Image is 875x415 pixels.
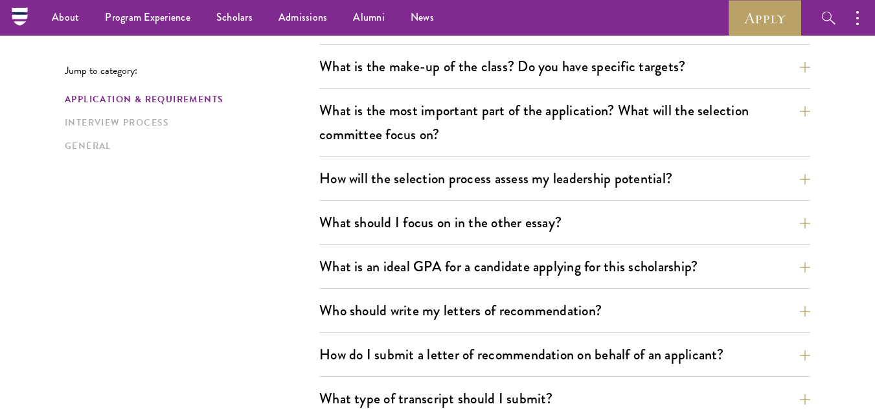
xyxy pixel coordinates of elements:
button: What is the make-up of the class? Do you have specific targets? [319,52,810,81]
button: How will the selection process assess my leadership potential? [319,164,810,193]
p: Jump to category: [65,65,319,76]
button: What should I focus on in the other essay? [319,208,810,237]
button: What is the most important part of the application? What will the selection committee focus on? [319,96,810,149]
button: What is an ideal GPA for a candidate applying for this scholarship? [319,252,810,281]
button: Who should write my letters of recommendation? [319,296,810,325]
a: Application & Requirements [65,93,312,106]
a: Interview Process [65,116,312,129]
a: General [65,139,312,153]
button: How do I submit a letter of recommendation on behalf of an applicant? [319,340,810,369]
button: What type of transcript should I submit? [319,384,810,413]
